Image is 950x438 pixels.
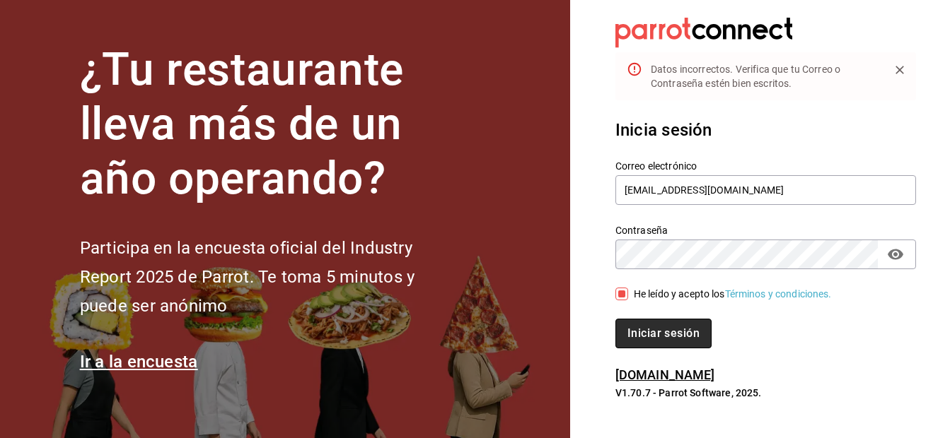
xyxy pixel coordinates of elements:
input: Ingresa tu correo electrónico [615,175,916,205]
button: Close [889,59,910,81]
label: Contraseña [615,225,916,235]
div: Datos incorrectos. Verifica que tu Correo o Contraseña estén bien escritos. [651,57,878,96]
h1: ¿Tu restaurante lleva más de un año operando? [80,43,462,206]
a: [DOMAIN_NAME] [615,367,715,382]
h2: Participa en la encuesta oficial del Industry Report 2025 de Parrot. Te toma 5 minutos y puede se... [80,234,462,320]
button: passwordField [884,242,908,266]
a: Ir a la encuesta [80,352,198,372]
a: Términos y condiciones. [725,288,832,300]
button: Iniciar sesión [615,319,712,348]
p: V1.70.7 - Parrot Software, 2025. [615,386,916,400]
div: He leído y acepto los [634,287,832,302]
label: Correo electrónico [615,161,916,171]
h3: Inicia sesión [615,117,916,143]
